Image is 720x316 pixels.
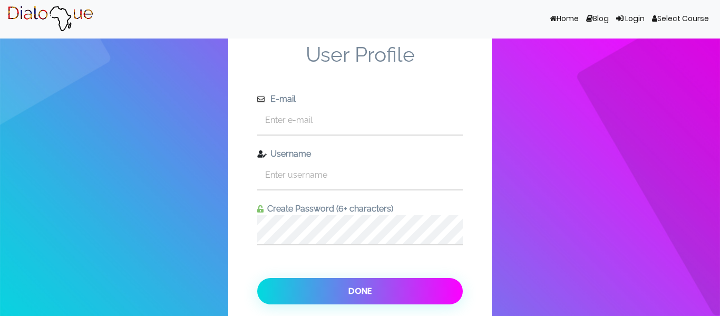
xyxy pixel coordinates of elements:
[7,6,93,32] img: Brand
[267,149,311,159] span: Username
[267,94,296,104] span: E-mail
[257,106,463,135] input: Enter e-mail
[546,9,582,29] a: Home
[257,278,463,304] button: Done
[648,9,713,29] a: Select Course
[257,160,463,189] input: Enter username
[264,204,393,214] span: Create Password (6+ characters)
[257,42,463,93] span: User Profile
[582,9,612,29] a: Blog
[612,9,648,29] a: Login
